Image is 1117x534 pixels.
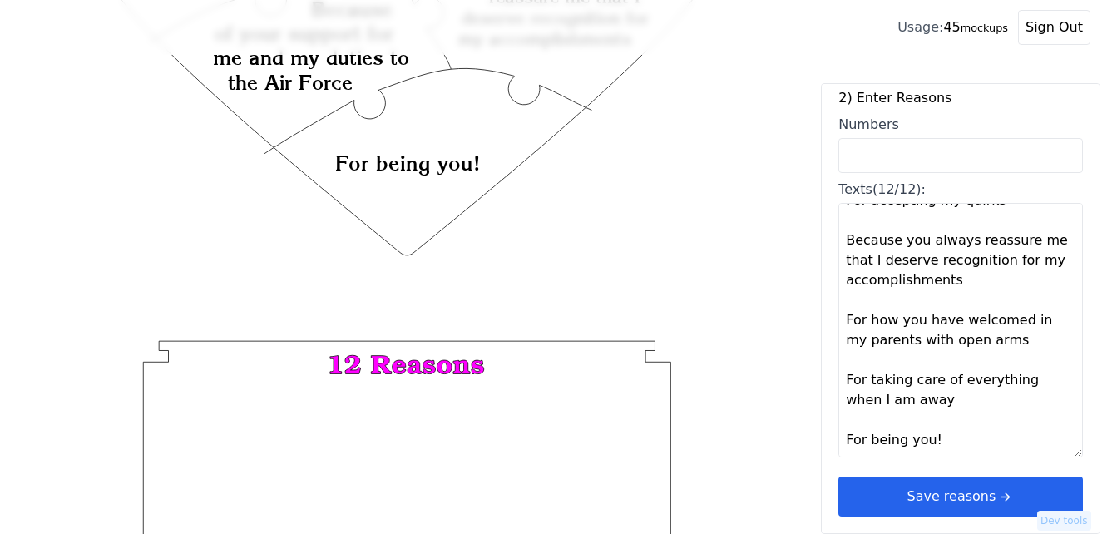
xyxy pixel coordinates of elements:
text: me and my duties to [213,47,409,71]
div: Texts [838,180,1083,200]
button: Dev tools [1037,511,1091,531]
div: Numbers [838,115,1083,135]
button: Save reasonsarrow right short [838,477,1083,517]
textarea: Texts(12/12): [838,203,1083,457]
text: the Air Force [228,71,353,95]
button: Sign Out [1018,10,1090,45]
svg: arrow right short [996,487,1014,506]
small: mockups [961,22,1008,34]
div: 45 [897,17,1008,37]
label: 2) Enter Reasons [838,88,1083,108]
span: (12/12): [872,181,926,197]
input: Numbers [838,138,1083,173]
text: For being you! [335,151,481,176]
span: Usage: [897,19,943,35]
